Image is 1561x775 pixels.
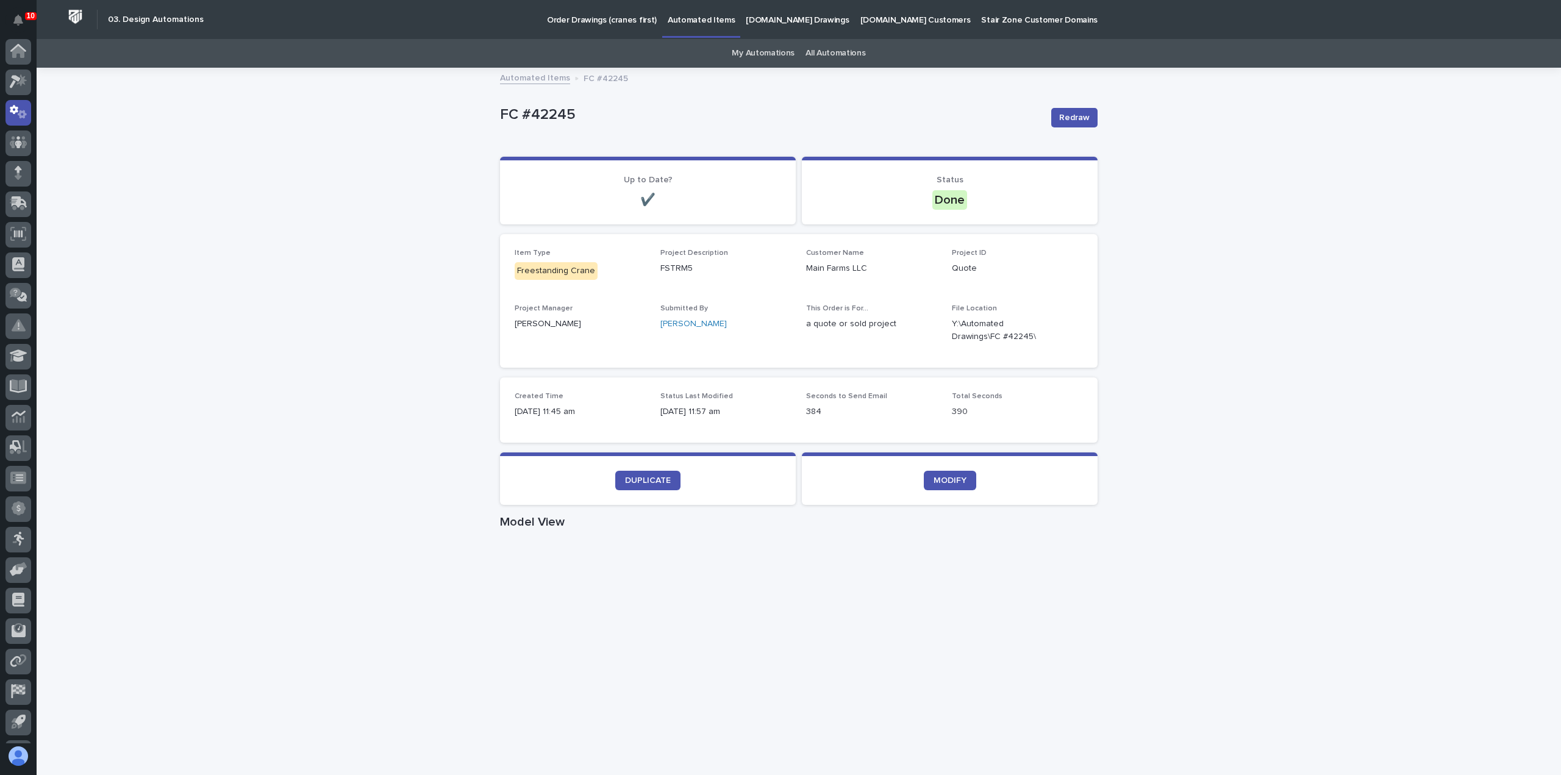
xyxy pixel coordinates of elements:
[806,305,868,312] span: This Order is For...
[806,318,937,330] p: a quote or sold project
[660,262,791,275] p: FSTRM5
[515,393,563,400] span: Created Time
[515,249,551,257] span: Item Type
[5,7,31,33] button: Notifications
[660,393,733,400] span: Status Last Modified
[584,71,628,84] p: FC #42245
[1059,112,1090,124] span: Redraw
[806,405,937,418] p: 384
[500,106,1041,124] p: FC #42245
[660,305,708,312] span: Submitted By
[952,393,1002,400] span: Total Seconds
[952,262,1083,275] p: Quote
[932,190,967,210] div: Done
[952,305,997,312] span: File Location
[624,176,673,184] span: Up to Date?
[806,262,937,275] p: Main Farms LLC
[952,249,987,257] span: Project ID
[732,39,795,68] a: My Automations
[64,5,87,28] img: Workspace Logo
[108,15,204,25] h2: 03. Design Automations
[15,15,31,34] div: Notifications10
[660,249,728,257] span: Project Description
[806,249,864,257] span: Customer Name
[806,39,865,68] a: All Automations
[515,262,598,280] div: Freestanding Crane
[515,193,781,207] p: ✔️
[660,405,791,418] p: [DATE] 11:57 am
[500,515,1098,529] h1: Model View
[937,176,963,184] span: Status
[5,743,31,769] button: users-avatar
[660,318,727,330] a: [PERSON_NAME]
[952,405,1083,418] p: 390
[515,318,646,330] p: [PERSON_NAME]
[515,405,646,418] p: [DATE] 11:45 am
[952,318,1054,343] : Y:\Automated Drawings\FC #42245\
[615,471,680,490] a: DUPLICATE
[934,476,966,485] span: MODIFY
[515,305,573,312] span: Project Manager
[500,70,570,84] a: Automated Items
[625,476,671,485] span: DUPLICATE
[806,393,887,400] span: Seconds to Send Email
[1051,108,1098,127] button: Redraw
[924,471,976,490] a: MODIFY
[27,12,35,20] p: 10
